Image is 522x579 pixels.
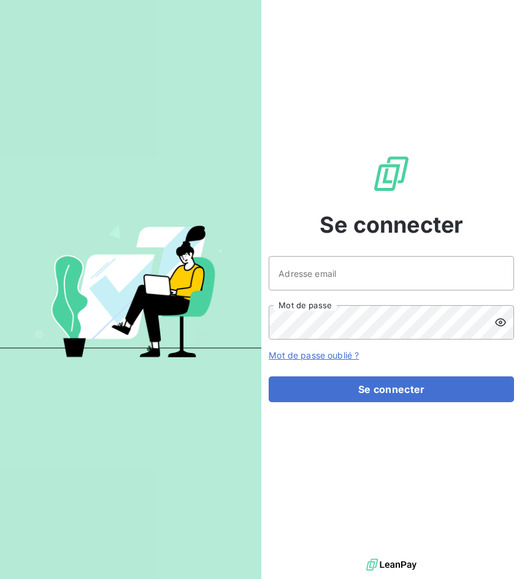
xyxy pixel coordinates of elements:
[269,376,514,402] button: Se connecter
[320,208,463,241] span: Se connecter
[269,350,359,360] a: Mot de passe oublié ?
[269,256,514,290] input: placeholder
[366,556,416,574] img: logo
[372,154,411,193] img: Logo LeanPay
